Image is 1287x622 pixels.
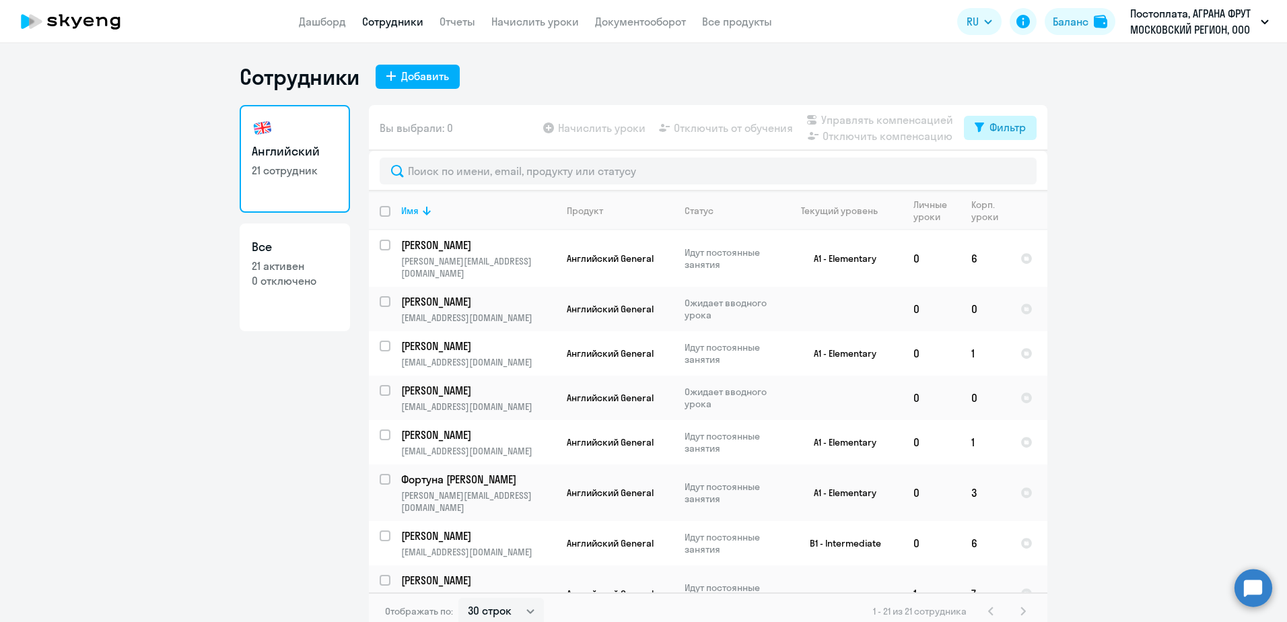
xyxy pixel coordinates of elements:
td: 3 [961,464,1010,521]
td: 6 [961,521,1010,565]
p: Ожидает вводного урока [685,297,777,321]
span: Английский General [567,303,654,315]
span: Английский General [567,252,654,265]
span: Английский General [567,537,654,549]
p: 21 сотрудник [252,163,338,178]
span: 1 - 21 из 21 сотрудника [873,605,967,617]
div: Имя [401,205,555,217]
div: Добавить [401,68,449,84]
h3: Английский [252,143,338,160]
p: [EMAIL_ADDRESS][DOMAIN_NAME] [401,401,555,413]
div: Баланс [1053,13,1088,30]
p: [PERSON_NAME] [401,528,553,543]
p: Идут постоянные занятия [685,430,777,454]
span: Английский General [567,347,654,359]
div: Статус [685,205,714,217]
p: Постоплата, АГРАНА ФРУТ МОСКОВСКИЙ РЕГИОН, ООО [1130,5,1255,38]
h3: Все [252,238,338,256]
div: Продукт [567,205,603,217]
div: Имя [401,205,419,217]
td: A1 - Elementary [777,464,903,521]
span: RU [967,13,979,30]
p: [EMAIL_ADDRESS][DOMAIN_NAME] [401,312,555,324]
span: Английский General [567,588,654,600]
div: Корп. уроки [971,199,1009,223]
input: Поиск по имени, email, продукту или статусу [380,158,1037,184]
td: 0 [903,521,961,565]
a: Начислить уроки [491,15,579,28]
p: Идут постоянные занятия [685,246,777,271]
button: RU [957,8,1002,35]
span: Английский General [567,392,654,404]
td: 0 [961,376,1010,420]
p: 21 активен [252,258,338,273]
button: Балансbalance [1045,8,1115,35]
td: 0 [961,287,1010,331]
p: [PERSON_NAME] [401,427,553,442]
button: Постоплата, АГРАНА ФРУТ МОСКОВСКИЙ РЕГИОН, ООО [1123,5,1276,38]
td: 0 [903,287,961,331]
p: [PERSON_NAME] [401,573,553,588]
td: 0 [903,376,961,420]
p: Идут постоянные занятия [685,341,777,366]
span: Английский General [567,487,654,499]
td: 7 [961,565,1010,622]
p: [EMAIL_ADDRESS][DOMAIN_NAME] [401,356,555,368]
td: 0 [903,420,961,464]
div: Продукт [567,205,673,217]
a: Сотрудники [362,15,423,28]
td: 0 [903,464,961,521]
td: 0 [903,230,961,287]
a: [PERSON_NAME] [401,427,555,442]
span: Английский General [567,436,654,448]
div: Фильтр [989,119,1026,135]
a: [PERSON_NAME] [401,573,555,588]
button: Фильтр [964,116,1037,140]
span: Отображать по: [385,605,453,617]
h1: Сотрудники [240,63,359,90]
a: Отчеты [440,15,475,28]
a: Дашборд [299,15,346,28]
a: [PERSON_NAME] [401,383,555,398]
a: [PERSON_NAME] [401,294,555,309]
a: Фортуна [PERSON_NAME] [401,472,555,487]
a: Все21 активен0 отключено [240,223,350,331]
div: Личные уроки [913,199,960,223]
p: Идут постоянные занятия [685,582,777,606]
p: Ожидает вводного урока [685,386,777,410]
div: Личные уроки [913,199,951,223]
p: 0 отключено [252,273,338,288]
td: 1 [961,331,1010,376]
a: [PERSON_NAME] [401,238,555,252]
a: Документооборот [595,15,686,28]
p: [PERSON_NAME] [401,294,553,309]
p: [PERSON_NAME] [401,339,553,353]
span: Вы выбрали: 0 [380,120,453,136]
p: [PERSON_NAME] [401,238,553,252]
td: A1 - Elementary [777,420,903,464]
p: [EMAIL_ADDRESS][DOMAIN_NAME] [401,445,555,457]
p: [EMAIL_ADDRESS][DOMAIN_NAME] [401,546,555,558]
div: Корп. уроки [971,199,1000,223]
p: [PERSON_NAME][EMAIL_ADDRESS][DOMAIN_NAME] [401,255,555,279]
button: Добавить [376,65,460,89]
img: english [252,117,273,139]
div: Текущий уровень [801,205,878,217]
p: Идут постоянные занятия [685,481,777,505]
a: [PERSON_NAME] [401,339,555,353]
p: [PERSON_NAME][EMAIL_ADDRESS][DOMAIN_NAME] [401,489,555,514]
td: A1 - Elementary [777,230,903,287]
a: [PERSON_NAME] [401,528,555,543]
td: B1 - Intermediate [777,521,903,565]
div: Статус [685,205,777,217]
a: Английский21 сотрудник [240,105,350,213]
p: [PERSON_NAME][EMAIL_ADDRESS][DOMAIN_NAME] [401,590,555,615]
div: Текущий уровень [788,205,902,217]
img: balance [1094,15,1107,28]
p: [PERSON_NAME] [401,383,553,398]
td: 0 [903,331,961,376]
td: A1 - Elementary [777,331,903,376]
td: 6 [961,230,1010,287]
td: 1 [961,420,1010,464]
